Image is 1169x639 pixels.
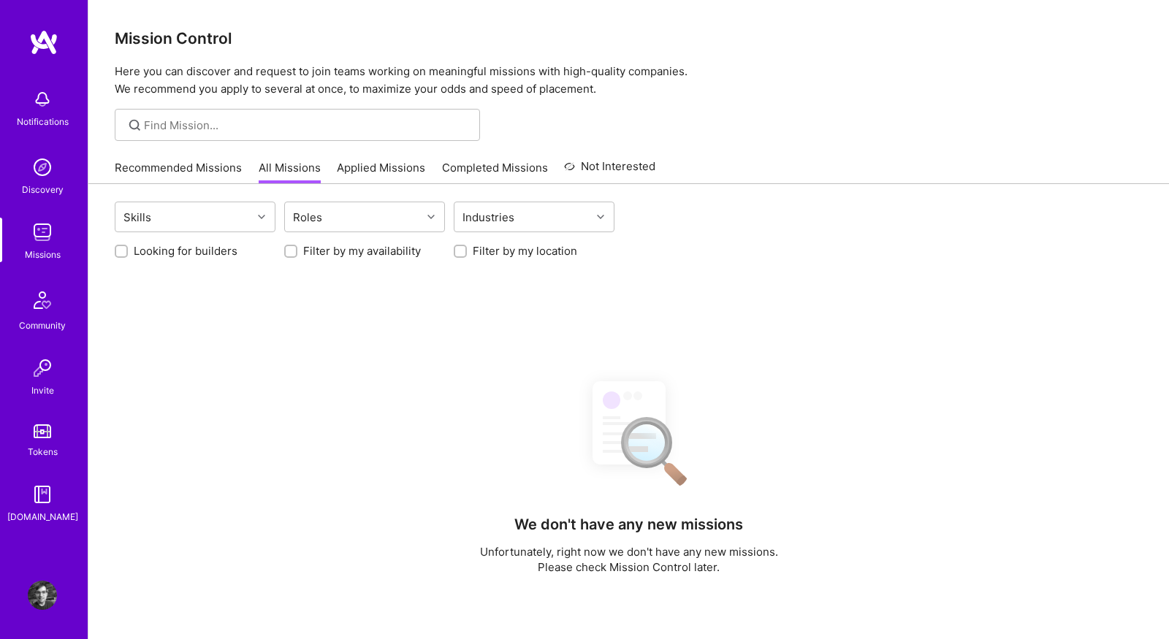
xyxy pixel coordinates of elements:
[115,63,1143,98] p: Here you can discover and request to join teams working on meaningful missions with high-quality ...
[459,207,518,228] div: Industries
[19,318,66,333] div: Community
[442,160,548,184] a: Completed Missions
[134,243,237,259] label: Looking for builders
[564,158,655,184] a: Not Interested
[427,213,435,221] i: icon Chevron
[303,243,421,259] label: Filter by my availability
[289,207,326,228] div: Roles
[480,559,778,575] p: Please check Mission Control later.
[28,444,58,459] div: Tokens
[28,581,57,610] img: User Avatar
[28,153,57,182] img: discovery
[28,85,57,114] img: bell
[480,544,778,559] p: Unfortunately, right now we don't have any new missions.
[25,247,61,262] div: Missions
[34,424,51,438] img: tokens
[115,29,1143,47] h3: Mission Control
[126,117,143,134] i: icon SearchGrey
[259,160,321,184] a: All Missions
[25,283,60,318] img: Community
[29,29,58,56] img: logo
[22,182,64,197] div: Discovery
[567,368,691,496] img: No Results
[28,353,57,383] img: Invite
[28,480,57,509] img: guide book
[28,218,57,247] img: teamwork
[31,383,54,398] div: Invite
[473,243,577,259] label: Filter by my location
[115,160,242,184] a: Recommended Missions
[258,213,265,221] i: icon Chevron
[597,213,604,221] i: icon Chevron
[144,118,469,133] input: Find Mission...
[337,160,425,184] a: Applied Missions
[17,114,69,129] div: Notifications
[24,581,61,610] a: User Avatar
[120,207,155,228] div: Skills
[7,509,78,524] div: [DOMAIN_NAME]
[514,516,743,533] h4: We don't have any new missions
